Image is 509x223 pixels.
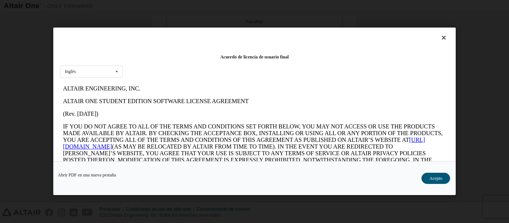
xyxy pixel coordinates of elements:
[421,173,450,184] button: Acepto
[3,3,386,10] p: ALTAIR ENGINEERING, INC.
[65,69,76,74] font: Inglés
[3,28,386,35] p: (Rev. [DATE])
[3,16,386,22] p: ALTAIR ONE STUDENT EDITION SOFTWARE LICENSE AGREEMENT
[3,54,365,67] a: [URL][DOMAIN_NAME]
[58,173,116,178] a: Abrir PDF en una nueva pestaña
[220,54,289,60] font: Acuerdo de licencia de usuario final
[429,176,442,181] font: Acepto
[3,41,386,101] p: IF YOU DO NOT AGREE TO ALL OF THE TERMS AND CONDITIONS SET FORTH BELOW, YOU MAY NOT ACCESS OR USE...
